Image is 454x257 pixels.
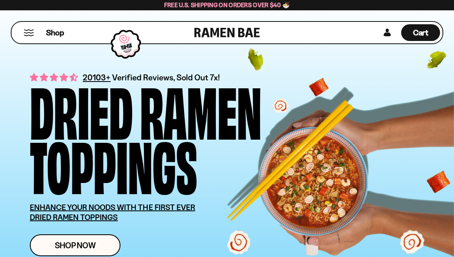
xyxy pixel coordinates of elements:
[46,27,64,38] span: Shop
[30,202,195,222] u: ENHANCE YOUR NOODS WITH THE FIRST EVER DRIED RAMEN TOPPINGS
[30,82,133,136] div: Dried
[140,82,262,136] div: Ramen
[30,234,120,256] a: Shop Now
[401,22,440,43] a: Cart
[55,241,96,249] span: Shop Now
[23,29,34,36] button: Mobile Menu Trigger
[30,136,197,191] div: Toppings
[164,1,290,9] span: Free U.S. Shipping on Orders over $40 🍜
[46,24,64,41] a: Shop
[413,28,429,37] span: Cart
